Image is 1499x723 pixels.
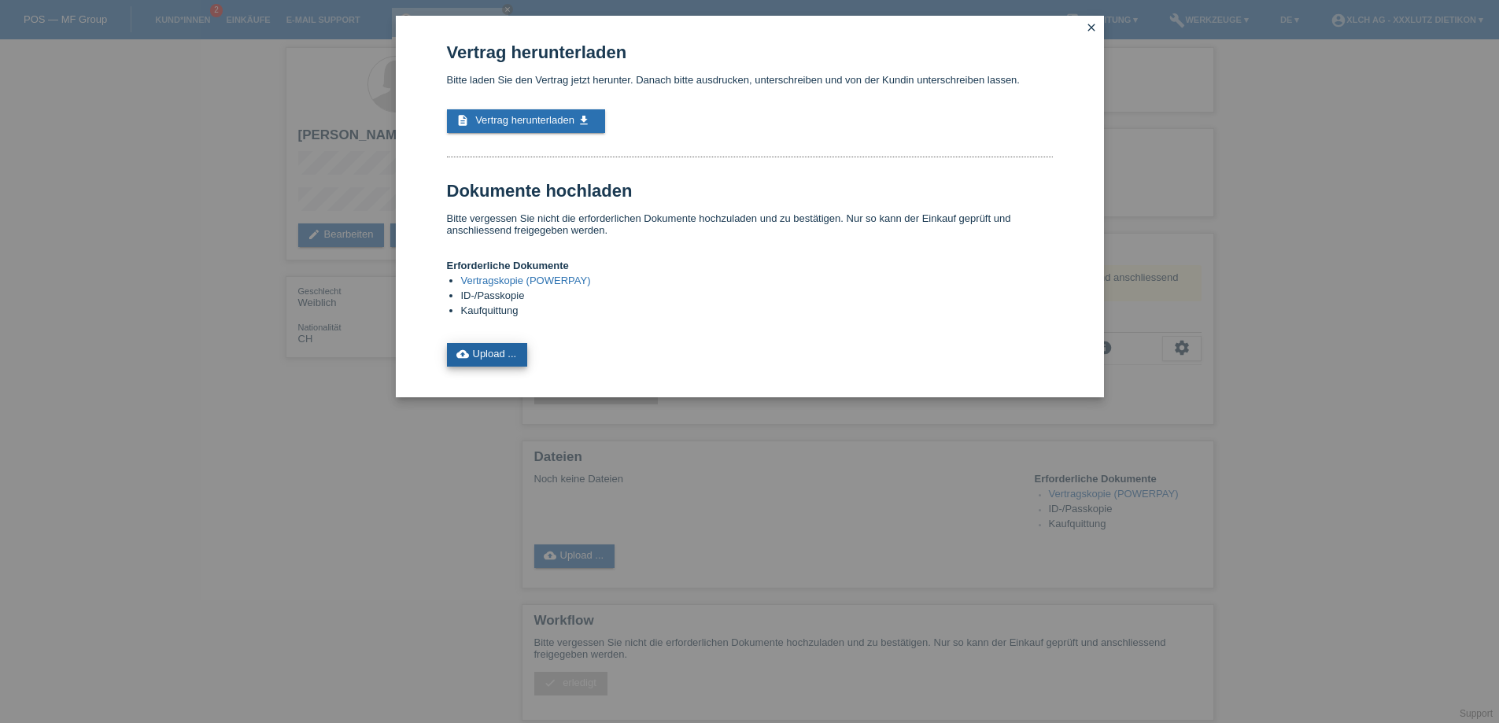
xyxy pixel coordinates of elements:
[447,181,1053,201] h1: Dokumente hochladen
[1085,21,1098,34] i: close
[578,114,590,127] i: get_app
[456,348,469,360] i: cloud_upload
[461,304,1053,319] li: Kaufquittung
[447,42,1053,62] h1: Vertrag herunterladen
[461,290,1053,304] li: ID-/Passkopie
[475,114,574,126] span: Vertrag herunterladen
[447,74,1053,86] p: Bitte laden Sie den Vertrag jetzt herunter. Danach bitte ausdrucken, unterschreiben und von der K...
[447,212,1053,236] p: Bitte vergessen Sie nicht die erforderlichen Dokumente hochzuladen und zu bestätigen. Nur so kann...
[447,343,528,367] a: cloud_uploadUpload ...
[456,114,469,127] i: description
[461,275,591,286] a: Vertragskopie (POWERPAY)
[447,260,1053,271] h4: Erforderliche Dokumente
[1081,20,1102,38] a: close
[447,109,605,133] a: description Vertrag herunterladen get_app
